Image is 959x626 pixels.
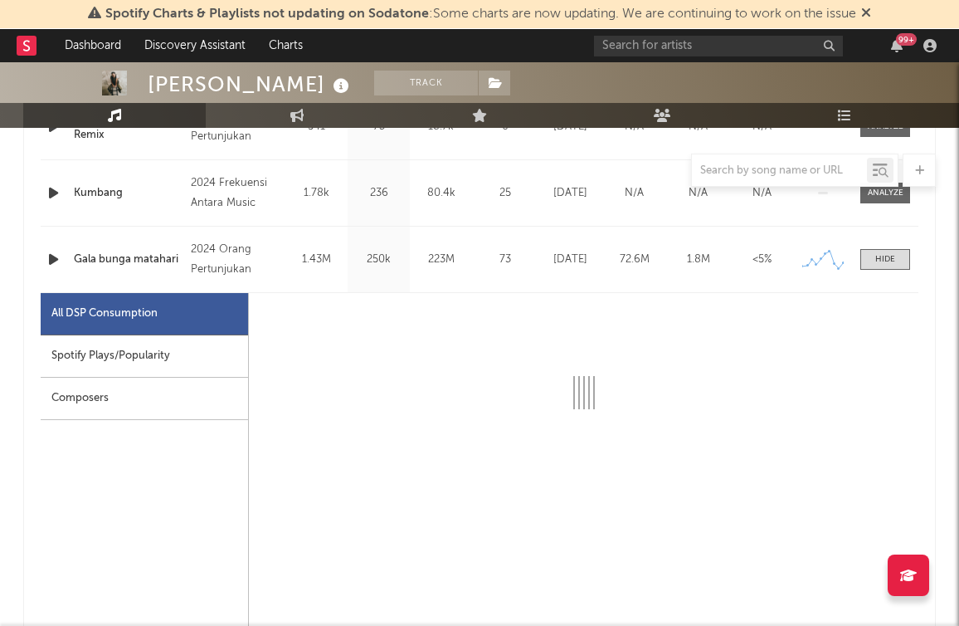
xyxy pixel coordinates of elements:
[606,252,662,268] div: 72.6M
[734,185,790,202] div: N/A
[352,185,406,202] div: 236
[257,29,314,62] a: Charts
[594,36,843,56] input: Search for artists
[41,335,248,378] div: Spotify Plays/Popularity
[148,71,353,98] div: [PERSON_NAME]
[543,185,598,202] div: [DATE]
[290,252,343,268] div: 1.43M
[74,185,183,202] a: Kumbang
[51,304,158,324] div: All DSP Consumption
[41,293,248,335] div: All DSP Consumption
[476,252,534,268] div: 73
[861,7,871,21] span: Dismiss
[891,39,903,52] button: 99+
[74,252,183,268] a: Gala bunga matahari
[41,378,248,420] div: Composers
[105,7,856,21] span: : Some charts are now updating. We are continuing to work on the issue
[543,252,598,268] div: [DATE]
[53,29,133,62] a: Dashboard
[476,185,534,202] div: 25
[692,164,867,178] input: Search by song name or URL
[290,185,343,202] div: 1.78k
[670,185,726,202] div: N/A
[374,71,478,95] button: Track
[734,252,790,268] div: <5%
[105,7,429,21] span: Spotify Charts & Playlists not updating on Sodatone
[191,240,281,280] div: 2024 Orang Pertunjukan
[414,185,468,202] div: 80.4k
[896,33,917,46] div: 99 +
[414,252,468,268] div: 223M
[352,252,406,268] div: 250k
[191,174,281,213] div: 2024 Frekuensi Antara Music
[606,185,662,202] div: N/A
[670,252,726,268] div: 1.8M
[133,29,257,62] a: Discovery Assistant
